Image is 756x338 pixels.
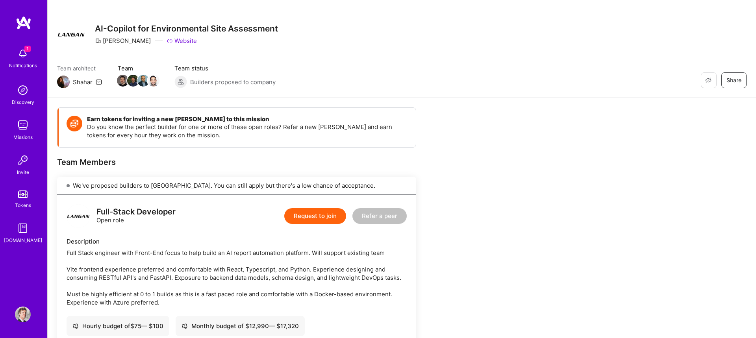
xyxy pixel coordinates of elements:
[67,116,82,131] img: Token icon
[148,75,159,87] img: Team Member Avatar
[705,77,712,83] i: icon EyeClosed
[190,78,276,86] span: Builders proposed to company
[15,152,31,168] img: Invite
[15,220,31,236] img: guide book
[67,249,407,307] div: Full Stack engineer with Front-End focus to help build an AI report automation platform. Will sup...
[17,168,29,176] div: Invite
[18,190,28,198] img: tokens
[12,98,34,106] div: Discovery
[72,323,78,329] i: icon Cash
[148,74,159,87] a: Team Member Avatar
[13,133,33,141] div: Missions
[13,307,33,322] a: User Avatar
[174,76,187,88] img: Builders proposed to company
[16,16,31,30] img: logo
[57,76,70,88] img: Team Architect
[57,64,102,72] span: Team architect
[57,177,416,195] div: We've proposed builders to [GEOGRAPHIC_DATA]. You can still apply but there's a low chance of acc...
[57,157,416,167] div: Team Members
[167,37,197,45] a: Website
[96,79,102,85] i: icon Mail
[118,64,159,72] span: Team
[128,74,138,87] a: Team Member Avatar
[721,72,747,88] button: Share
[174,64,276,72] span: Team status
[15,82,31,98] img: discovery
[87,123,408,139] p: Do you know the perfect builder for one or more of these open roles? Refer a new [PERSON_NAME] an...
[67,237,407,246] div: Description
[284,208,346,224] button: Request to join
[95,38,101,44] i: icon CompanyGray
[726,76,741,84] span: Share
[352,208,407,224] button: Refer a peer
[15,307,31,322] img: User Avatar
[182,322,299,330] div: Monthly budget of $ 12,990 — $ 17,320
[95,37,151,45] div: [PERSON_NAME]
[138,74,148,87] a: Team Member Avatar
[95,24,278,33] h3: AI-Copilot for Environmental Site Assessment
[4,236,42,244] div: [DOMAIN_NAME]
[96,208,176,224] div: Open role
[9,61,37,70] div: Notifications
[57,20,85,48] img: Company Logo
[117,75,129,87] img: Team Member Avatar
[182,323,187,329] i: icon Cash
[96,208,176,216] div: Full-Stack Developer
[73,78,93,86] div: Shahar
[15,117,31,133] img: teamwork
[15,46,31,61] img: bell
[127,75,139,87] img: Team Member Avatar
[87,116,408,123] h4: Earn tokens for inviting a new [PERSON_NAME] to this mission
[137,75,149,87] img: Team Member Avatar
[67,204,90,228] img: logo
[15,201,31,209] div: Tokens
[118,74,128,87] a: Team Member Avatar
[24,46,31,52] span: 1
[72,322,163,330] div: Hourly budget of $ 75 — $ 100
